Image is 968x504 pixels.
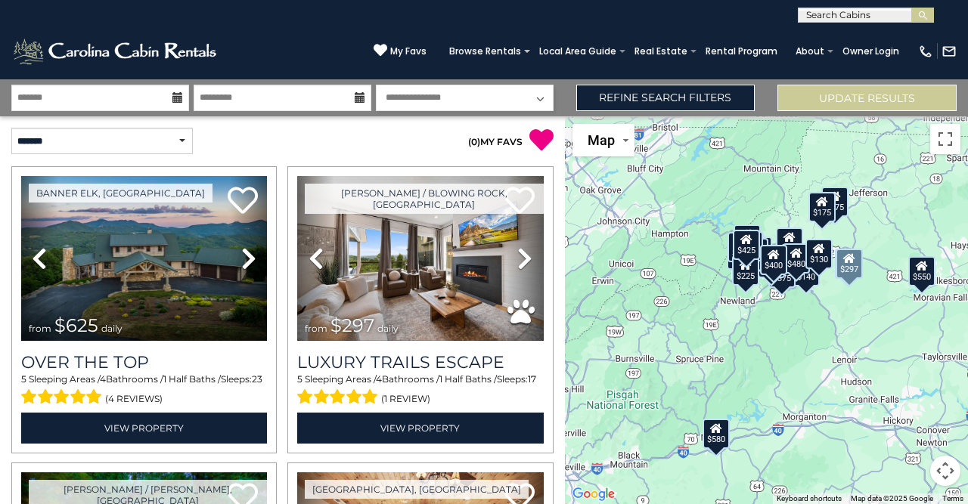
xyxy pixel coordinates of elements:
[918,44,933,59] img: phone-regular-white.png
[101,323,123,334] span: daily
[734,224,762,254] div: $125
[11,36,221,66] img: White-1-2.png
[29,323,51,334] span: from
[442,41,529,62] a: Browse Rentals
[777,85,957,111] button: Update Results
[851,494,933,502] span: Map data ©2025 Google
[835,41,907,62] a: Owner Login
[627,41,695,62] a: Real Estate
[381,389,430,409] span: (1 review)
[100,373,106,385] span: 4
[468,136,480,147] span: ( )
[305,480,529,499] a: [GEOGRAPHIC_DATA], [GEOGRAPHIC_DATA]
[21,373,267,409] div: Sleeping Areas / Bathrooms / Sleeps:
[733,229,760,259] div: $425
[758,247,785,277] div: $230
[808,192,836,222] div: $175
[703,418,731,448] div: $580
[163,373,221,385] span: 1 Half Baths /
[471,136,477,147] span: 0
[297,176,543,341] img: thumbnail_168695581.jpeg
[942,494,963,502] a: Terms
[330,314,374,336] span: $297
[572,124,634,156] button: Change map style
[698,41,785,62] a: Rental Program
[439,373,497,385] span: 1 Half Baths /
[569,484,619,504] img: Google
[105,389,163,409] span: (4 reviews)
[806,239,833,269] div: $130
[377,323,399,334] span: daily
[468,136,523,147] a: (0)MY FAVS
[228,185,258,218] a: Add to favorites
[777,493,842,504] button: Keyboard shortcuts
[728,239,755,269] div: $230
[793,255,820,286] div: $140
[305,323,327,334] span: from
[297,373,543,409] div: Sleeping Areas / Bathrooms / Sleeps:
[769,257,796,287] div: $375
[297,413,543,444] a: View Property
[576,85,755,111] a: Refine Search Filters
[942,44,957,59] img: mail-regular-white.png
[374,43,427,59] a: My Favs
[821,186,849,216] div: $175
[376,373,382,385] span: 4
[788,41,832,62] a: About
[297,373,302,385] span: 5
[54,314,98,336] span: $625
[732,255,759,286] div: $225
[776,227,803,258] div: $349
[21,373,26,385] span: 5
[909,255,936,286] div: $550
[588,132,615,148] span: Map
[21,176,267,341] img: thumbnail_167153549.jpeg
[836,249,863,279] div: $297
[783,243,810,273] div: $480
[569,484,619,504] a: Open this area in Google Maps (opens a new window)
[532,41,624,62] a: Local Area Guide
[21,413,267,444] a: View Property
[930,124,960,154] button: Toggle fullscreen view
[528,373,536,385] span: 17
[252,373,262,385] span: 23
[297,352,543,373] a: Luxury Trails Escape
[305,184,543,214] a: [PERSON_NAME] / Blowing Rock, [GEOGRAPHIC_DATA]
[29,184,213,203] a: Banner Elk, [GEOGRAPHIC_DATA]
[21,352,267,373] a: Over The Top
[760,244,787,274] div: $400
[930,456,960,486] button: Map camera controls
[728,232,755,262] div: $290
[390,45,427,58] span: My Favs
